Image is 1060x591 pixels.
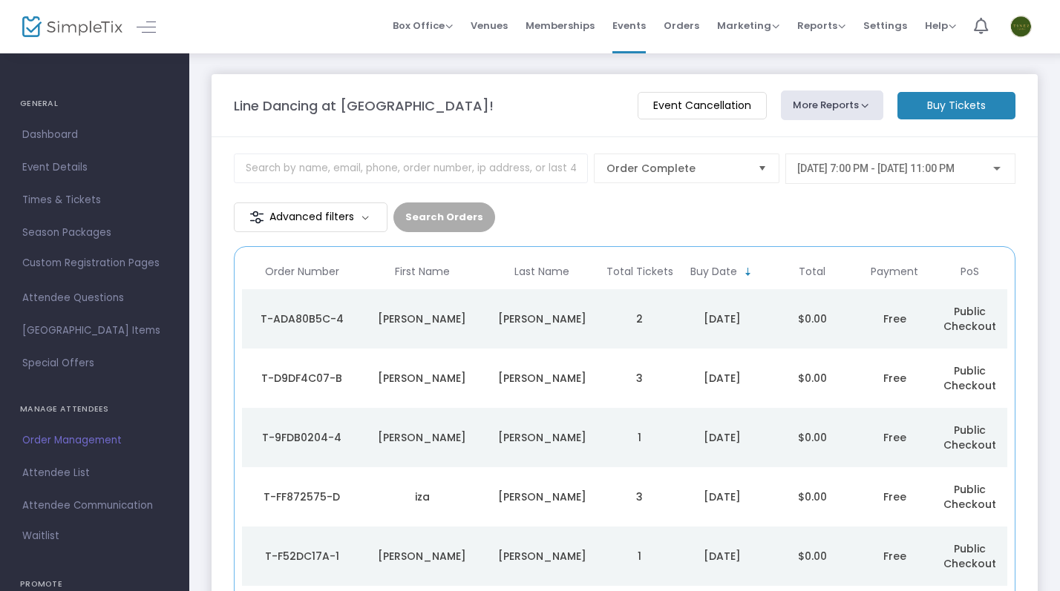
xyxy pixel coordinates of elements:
[246,489,359,504] div: T-FF872575-D
[22,125,167,145] span: Dashboard
[925,19,956,33] span: Help
[883,311,906,326] span: Free
[799,265,825,278] span: Total
[602,526,677,586] td: 1
[602,467,677,526] td: 3
[366,489,479,504] div: iza
[20,394,169,424] h4: MANAGE ATTENDEES
[22,496,167,515] span: Attendee Communication
[943,423,996,452] span: Public Checkout
[797,162,955,174] span: [DATE] 7:00 PM - [DATE] 11:00 PM
[681,489,763,504] div: 9/19/2025
[961,265,979,278] span: PoS
[681,371,763,386] div: 9/19/2025
[234,96,494,116] m-panel-title: Line Dancing at [GEOGRAPHIC_DATA]!
[768,526,857,586] td: $0.00
[612,7,646,44] span: Events
[681,549,763,564] div: 9/19/2025
[943,363,996,393] span: Public Checkout
[664,7,699,44] span: Orders
[246,549,359,564] div: T-F52DC17A-1
[22,431,167,450] span: Order Management
[768,349,857,408] td: $0.00
[366,549,479,564] div: Daniela
[681,430,763,445] div: 9/19/2025
[717,19,779,33] span: Marketing
[395,265,450,278] span: First Name
[871,265,918,278] span: Payment
[485,489,598,504] div: martinez
[606,161,746,176] span: Order Complete
[638,92,767,119] m-button: Event Cancellation
[943,482,996,512] span: Public Checkout
[246,430,359,445] div: T-9FDB0204-4
[22,256,160,271] span: Custom Registration Pages
[514,265,569,278] span: Last Name
[752,154,773,182] button: Select
[485,311,598,326] div: Ortega
[485,549,598,564] div: Canosa
[22,321,167,340] span: [GEOGRAPHIC_DATA] Items
[485,371,598,386] div: Wong
[526,7,595,44] span: Memberships
[883,549,906,564] span: Free
[22,463,167,483] span: Attendee List
[781,90,883,120] button: More Reports
[768,289,857,349] td: $0.00
[22,354,167,373] span: Special Offers
[768,408,857,467] td: $0.00
[22,223,167,242] span: Season Packages
[943,541,996,571] span: Public Checkout
[883,430,906,445] span: Free
[366,430,479,445] div: Allison
[883,371,906,386] span: Free
[943,304,996,334] span: Public Checkout
[22,191,167,210] span: Times & Tickets
[768,467,857,526] td: $0.00
[602,289,677,349] td: 2
[863,7,907,44] span: Settings
[471,7,508,44] span: Venues
[485,430,598,445] div: Mantecon
[681,311,763,326] div: 9/20/2025
[249,210,264,225] img: filter
[690,265,737,278] span: Buy Date
[234,202,387,232] m-button: Advanced filters
[897,92,1015,119] m-button: Buy Tickets
[883,489,906,504] span: Free
[602,254,677,289] th: Total Tickets
[20,89,169,119] h4: GENERAL
[742,266,754,278] span: Sortable
[602,349,677,408] td: 3
[22,529,59,544] span: Waitlist
[246,371,359,386] div: T-D9DF4C07-B
[246,311,359,326] div: T-ADA80B5C-4
[366,311,479,326] div: Adriana
[393,19,453,33] span: Box Office
[366,371,479,386] div: Jessica
[602,408,677,467] td: 1
[22,288,167,308] span: Attendee Questions
[22,158,167,177] span: Event Details
[234,153,588,183] input: Search by name, email, phone, order number, ip address, or last 4 digits of card
[797,19,845,33] span: Reports
[265,265,339,278] span: Order Number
